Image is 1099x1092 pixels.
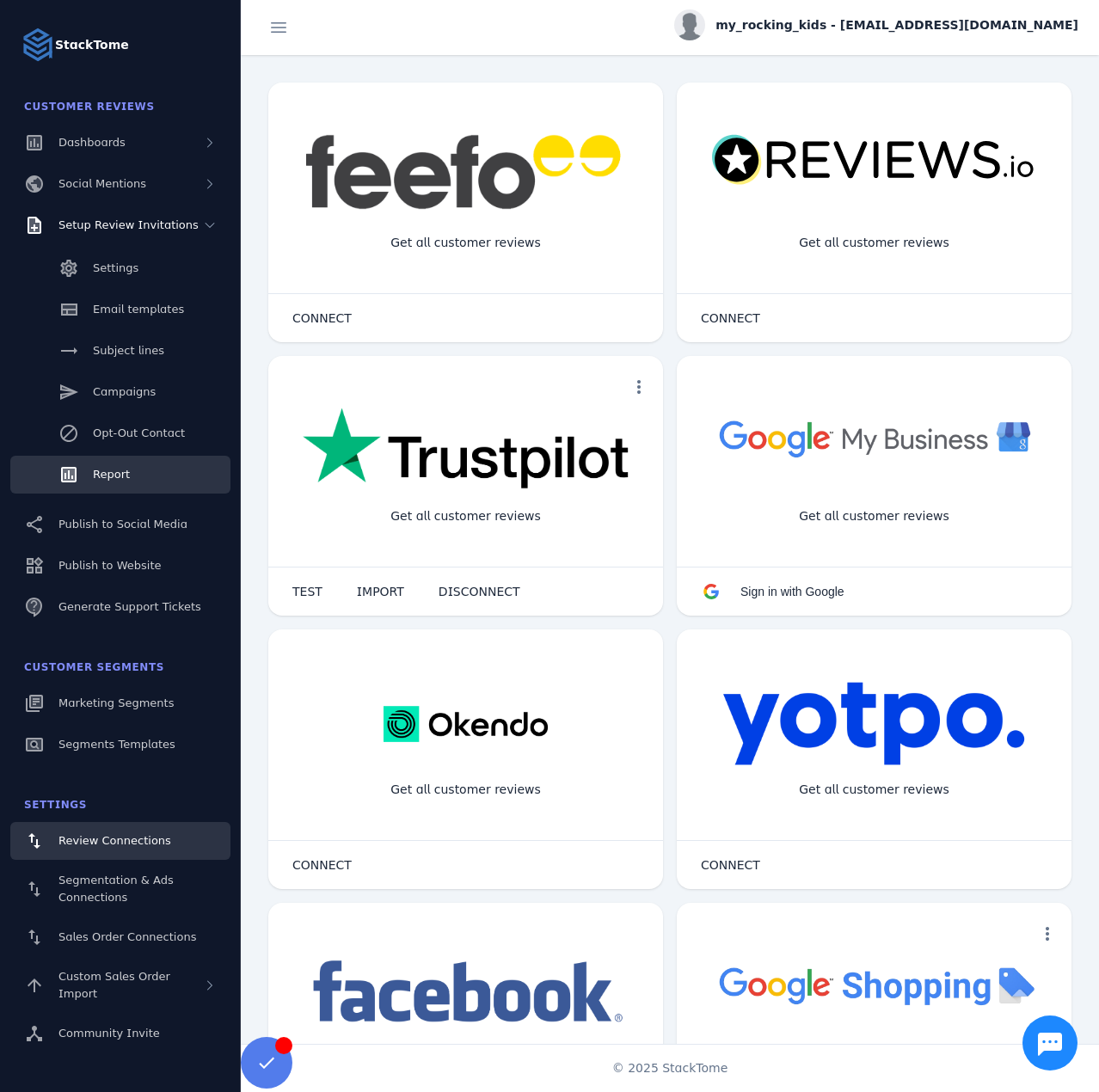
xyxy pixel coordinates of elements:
[58,930,196,943] span: Sales Order Connections
[58,834,171,847] span: Review Connections
[292,312,352,324] span: CONNECT
[772,1040,975,1086] div: Import Products from Google
[93,468,130,481] span: Report
[292,859,352,871] span: CONNECT
[701,312,760,324] span: CONNECT
[58,874,174,904] span: Segmentation & Ads Connections
[55,36,129,54] strong: StackTome
[10,291,230,328] a: Email templates
[10,588,230,626] a: Generate Support Tickets
[10,414,230,452] a: Opt-Out Contact
[58,600,201,613] span: Generate Support Tickets
[58,970,170,1000] span: Custom Sales Order Import
[24,101,155,113] span: Customer Reviews
[10,726,230,764] a: Segments Templates
[711,954,1037,1015] img: googleshopping.png
[275,301,369,335] button: CONNECT
[58,696,174,709] span: Marketing Segments
[785,767,963,813] div: Get all customer reviews
[10,506,230,543] a: Publish to Social Media
[303,954,629,1031] img: facebook.png
[58,218,199,231] span: Setup Review Invitations
[684,574,862,609] button: Sign in with Google
[93,344,164,357] span: Subject lines
[58,738,175,751] span: Segments Templates
[93,426,185,439] span: Opt-Out Contact
[785,220,963,266] div: Get all customer reviews
[10,332,230,370] a: Subject lines
[701,859,760,871] span: CONNECT
[58,177,146,190] span: Social Mentions
[357,586,404,598] span: IMPORT
[622,370,656,404] button: more
[21,28,55,62] img: Logo image
[10,373,230,411] a: Campaigns
[58,136,126,149] span: Dashboards
[93,303,184,316] span: Email templates
[722,681,1026,767] img: yotpo.png
[58,1027,160,1040] span: Community Invite
[377,767,555,813] div: Get all customer reviews
[377,220,555,266] div: Get all customer reviews
[10,918,230,956] a: Sales Order Connections
[711,408,1037,469] img: googlebusiness.png
[674,9,705,40] img: profile.jpg
[785,494,963,539] div: Get all customer reviews
[24,799,87,811] span: Settings
[439,586,520,598] span: DISCONNECT
[93,385,156,398] span: Campaigns
[684,848,777,882] button: CONNECT
[421,574,537,609] button: DISCONNECT
[10,684,230,722] a: Marketing Segments
[303,134,629,210] img: feefo.png
[684,301,777,335] button: CONNECT
[10,822,230,860] a: Review Connections
[711,134,1037,187] img: reviewsio.svg
[384,681,548,767] img: okendo.webp
[58,559,161,572] span: Publish to Website
[275,848,369,882] button: CONNECT
[58,518,187,531] span: Publish to Social Media
[10,249,230,287] a: Settings
[340,574,421,609] button: IMPORT
[275,574,340,609] button: TEST
[1030,917,1065,951] button: more
[377,494,555,539] div: Get all customer reviews
[612,1059,728,1077] span: © 2025 StackTome
[10,456,230,494] a: Report
[715,16,1078,34] span: my_rocking_kids - [EMAIL_ADDRESS][DOMAIN_NAME]
[303,408,629,492] img: trustpilot.png
[10,1015,230,1052] a: Community Invite
[24,661,164,673] span: Customer Segments
[10,863,230,915] a: Segmentation & Ads Connections
[10,547,230,585] a: Publish to Website
[93,261,138,274] span: Settings
[674,9,1078,40] button: my_rocking_kids - [EMAIL_ADDRESS][DOMAIN_NAME]
[740,585,844,598] span: Sign in with Google
[292,586,322,598] span: TEST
